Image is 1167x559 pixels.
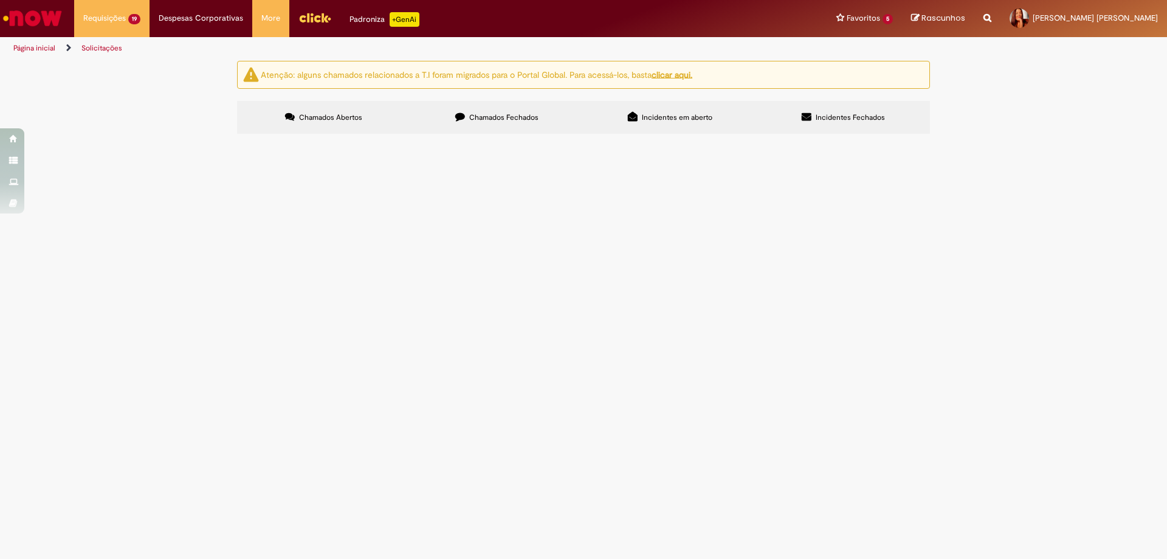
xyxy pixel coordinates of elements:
a: Página inicial [13,43,55,53]
span: Incidentes Fechados [816,113,885,122]
span: Rascunhos [921,12,965,24]
a: clicar aqui. [652,69,692,80]
span: Requisições [83,12,126,24]
span: 5 [883,14,893,24]
a: Rascunhos [911,13,965,24]
ul: Trilhas de página [9,37,769,60]
p: +GenAi [390,12,419,27]
span: Chamados Fechados [469,113,539,122]
img: click_logo_yellow_360x200.png [298,9,331,27]
span: Favoritos [847,12,880,24]
span: Chamados Abertos [299,113,362,122]
div: Padroniza [349,12,419,27]
img: ServiceNow [1,6,64,30]
span: Incidentes em aberto [642,113,712,122]
span: 19 [128,14,140,24]
span: More [261,12,280,24]
ng-bind-html: Atenção: alguns chamados relacionados a T.I foram migrados para o Portal Global. Para acessá-los,... [261,69,692,80]
a: Solicitações [81,43,122,53]
span: Despesas Corporativas [159,12,243,24]
span: [PERSON_NAME] [PERSON_NAME] [1033,13,1158,23]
